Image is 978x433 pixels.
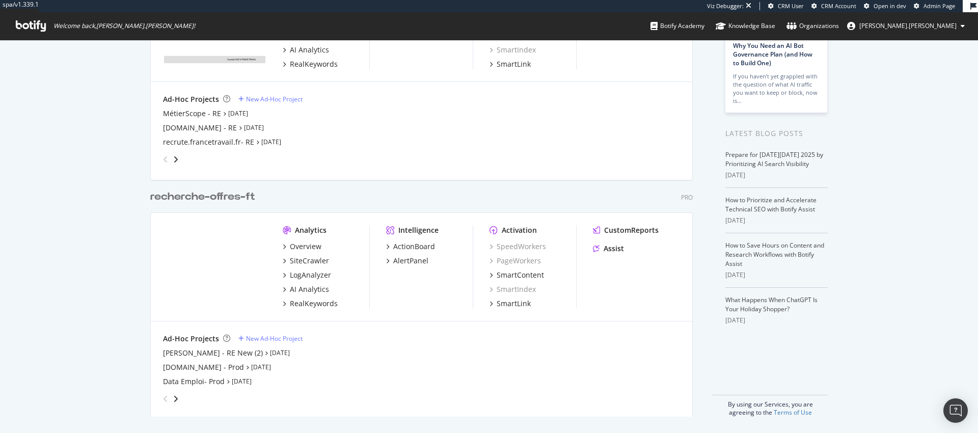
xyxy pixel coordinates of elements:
div: Open Intercom Messenger [943,398,968,423]
a: AI Analytics [283,284,329,294]
div: SmartLink [497,59,531,69]
a: Knowledge Base [716,12,775,40]
div: [DATE] [725,316,828,325]
a: [DATE] [270,348,290,357]
a: What Happens When ChatGPT Is Your Holiday Shopper? [725,295,818,313]
span: CRM Account [821,2,856,10]
button: [PERSON_NAME].[PERSON_NAME] [839,18,973,34]
div: Pro [681,193,693,202]
a: [DATE] [261,138,281,146]
a: CustomReports [593,225,659,235]
div: If you haven’t yet grappled with the question of what AI traffic you want to keep or block, now is… [733,72,820,105]
a: AI Analytics [283,45,329,55]
div: Botify Academy [650,21,704,31]
img: candidat.pe.fr [163,225,266,308]
div: LogAnalyzer [290,270,331,280]
div: SiteCrawler [290,256,329,266]
a: Overview [283,241,321,252]
a: SmartLink [490,299,531,309]
div: RealKeywords [290,59,338,69]
a: SpeedWorkers [490,241,546,252]
a: Assist [593,243,624,254]
a: ActionBoard [386,241,435,252]
div: AI Analytics [290,284,329,294]
div: angle-right [172,394,179,404]
div: AlertPanel [393,256,428,266]
a: CRM Account [811,2,856,10]
a: Prepare for [DATE][DATE] 2025 by Prioritizing AI Search Visibility [725,150,823,168]
div: Analytics [295,225,327,235]
div: Overview [290,241,321,252]
div: Viz Debugger: [707,2,744,10]
span: Admin Page [923,2,955,10]
a: How to Save Hours on Content and Research Workflows with Botify Assist [725,241,824,268]
span: CRM User [778,2,804,10]
a: SmartLink [490,59,531,69]
a: CRM User [768,2,804,10]
div: angle-left [159,151,172,168]
div: AI Analytics [290,45,329,55]
div: CustomReports [604,225,659,235]
div: ActionBoard [393,241,435,252]
div: RealKeywords [290,299,338,309]
a: Organizations [786,12,839,40]
div: New Ad-Hoc Project [246,95,303,103]
a: [DOMAIN_NAME] - RE [163,123,237,133]
div: recherche-offres-ft [150,190,255,204]
div: By using our Services, you are agreeing to the [713,395,828,417]
div: [DATE] [725,270,828,280]
div: SmartContent [497,270,544,280]
a: AlertPanel [386,256,428,266]
a: SmartIndex [490,284,536,294]
div: Ad-Hoc Projects [163,94,219,104]
a: Botify Academy [650,12,704,40]
a: Data Emploi- Prod [163,376,225,387]
div: Activation [502,225,537,235]
span: Welcome back, [PERSON_NAME].[PERSON_NAME] ! [53,22,195,30]
a: MétierScope - RE [163,109,221,119]
a: New Ad-Hoc Project [238,334,303,343]
a: New Ad-Hoc Project [238,95,303,103]
a: [PERSON_NAME] - RE New (2) [163,348,263,358]
a: recherche-offres-ft [150,190,259,204]
a: Terms of Use [774,408,812,417]
div: Latest Blog Posts [725,128,828,139]
a: [DATE] [228,109,248,118]
span: Open in dev [874,2,906,10]
a: SmartIndex [490,45,536,55]
a: SmartContent [490,270,544,280]
div: Organizations [786,21,839,31]
div: New Ad-Hoc Project [246,334,303,343]
div: angle-right [172,154,179,165]
a: Open in dev [864,2,906,10]
a: [DATE] [251,363,271,371]
a: [DOMAIN_NAME] - Prod [163,362,244,372]
a: recrute.francetravail.fr- RE [163,137,254,147]
a: [DATE] [232,377,252,386]
a: RealKeywords [283,59,338,69]
div: SmartLink [497,299,531,309]
a: [DATE] [244,123,264,132]
div: [DATE] [725,171,828,180]
a: Admin Page [914,2,955,10]
div: angle-left [159,391,172,407]
a: Why You Need an AI Bot Governance Plan (and How to Build One) [733,41,812,67]
div: Ad-Hoc Projects [163,334,219,344]
a: SiteCrawler [283,256,329,266]
div: Knowledge Base [716,21,775,31]
a: PageWorkers [490,256,541,266]
div: Assist [604,243,624,254]
a: RealKeywords [283,299,338,309]
a: LogAnalyzer [283,270,331,280]
a: How to Prioritize and Accelerate Technical SEO with Botify Assist [725,196,817,213]
span: meghan.evans [859,21,957,30]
